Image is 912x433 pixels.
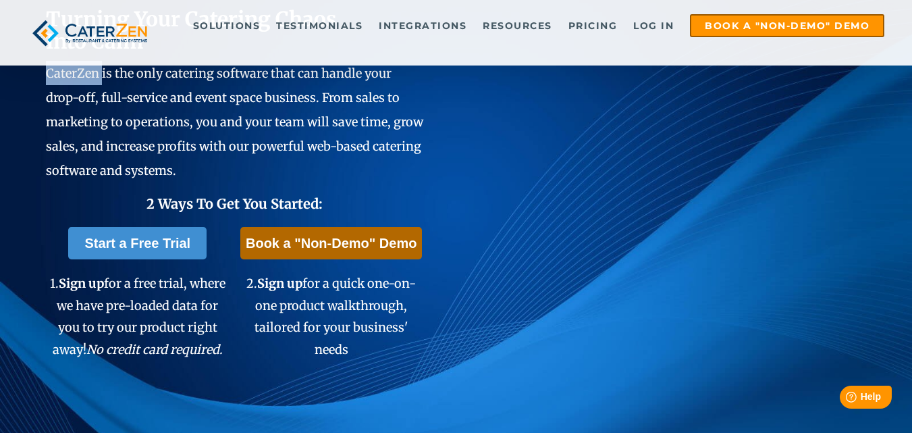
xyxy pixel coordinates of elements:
[68,227,207,259] a: Start a Free Trial
[269,16,369,36] a: Testimonials
[146,195,323,212] span: 2 Ways To Get You Started:
[50,276,225,357] span: 1. for a free trial, where we have pre-loaded data for you to try our product right away!
[257,276,302,291] span: Sign up
[28,14,153,52] img: caterzen
[372,16,473,36] a: Integrations
[174,14,885,37] div: Navigation Menu
[240,227,422,259] a: Book a "Non-Demo" Demo
[86,342,223,357] em: No credit card required.
[690,14,884,37] a: Book a "Non-Demo" Demo
[562,16,624,36] a: Pricing
[59,276,104,291] span: Sign up
[186,16,267,36] a: Solutions
[626,16,680,36] a: Log in
[246,276,416,357] span: 2. for a quick one-on-one product walkthrough, tailored for your business' needs
[46,66,423,178] span: CaterZen is the only catering software that can handle your drop-off, full-service and event spac...
[792,380,897,418] iframe: Help widget launcher
[476,16,559,36] a: Resources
